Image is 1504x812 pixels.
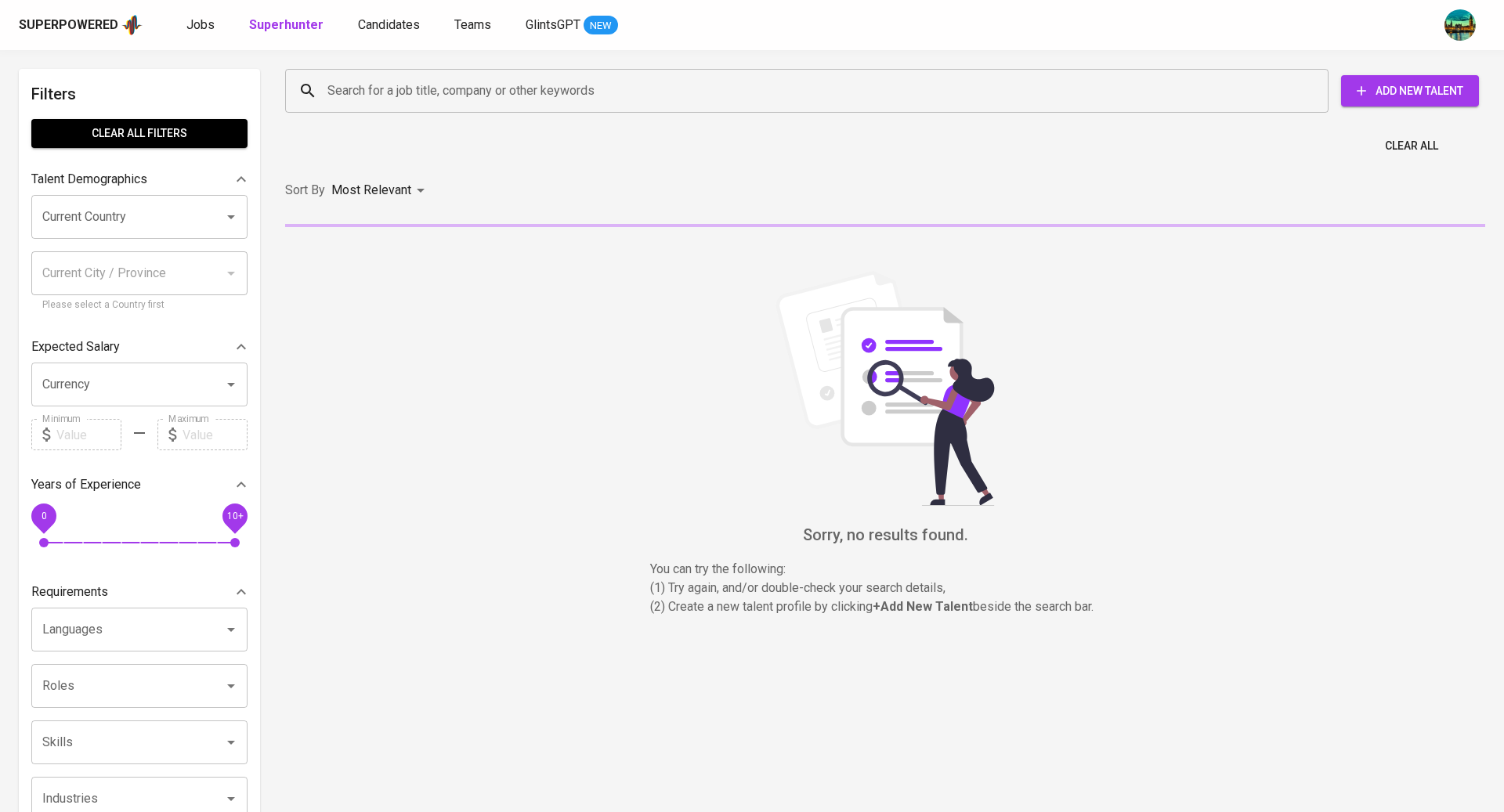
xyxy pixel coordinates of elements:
[31,331,248,363] div: Expected Salary
[285,522,1485,547] h6: Sorry, no results found.
[220,731,242,753] button: Open
[183,419,248,450] input: Value
[331,181,411,200] p: Most Relevant
[31,170,147,189] p: Talent Demographics
[1341,75,1479,106] button: Add New Talent
[220,374,242,395] button: Open
[56,419,121,450] input: Value
[31,337,120,356] p: Expected Salary
[454,16,494,35] a: Teams
[358,16,423,35] a: Candidates
[358,17,420,32] span: Candidates
[1444,9,1476,41] img: a5d44b89-0c59-4c54-99d0-a63b29d42bd3.jpg
[31,583,108,601] p: Requirements
[31,81,248,106] h6: Filters
[44,124,235,143] span: Clear All filters
[186,16,218,35] a: Jobs
[121,13,143,37] img: app logo
[19,13,143,37] a: Superpoweredapp logo
[873,599,973,614] b: + Add New Talent
[19,16,118,34] div: Superpowered
[220,619,242,641] button: Open
[526,16,618,35] a: GlintsGPT NEW
[31,576,248,608] div: Requirements
[331,176,430,205] div: Most Relevant
[186,17,215,32] span: Jobs
[31,119,248,148] button: Clear All filters
[1354,81,1466,101] span: Add New Talent
[650,597,1120,616] p: (2) Create a new talent profile by clicking beside the search bar.
[454,17,491,32] span: Teams
[41,511,46,521] span: 0
[220,675,242,697] button: Open
[768,271,1003,506] img: file_searching.svg
[650,579,1120,597] p: (1) Try again, and/or double-check your search details,
[1385,136,1438,156] span: Clear All
[249,16,327,35] a: Superhunter
[1379,132,1444,161] button: Clear All
[526,17,580,32] span: GlintsGPT
[31,164,248,195] div: Talent Demographics
[42,298,237,313] p: Please select a Country first
[650,560,1120,579] p: You can try the following :
[220,206,242,228] button: Open
[285,181,325,200] p: Sort By
[31,475,141,494] p: Years of Experience
[584,18,618,34] span: NEW
[31,469,248,500] div: Years of Experience
[226,511,243,521] span: 10+
[220,788,242,810] button: Open
[249,17,324,32] b: Superhunter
